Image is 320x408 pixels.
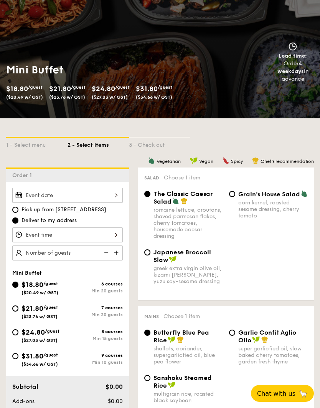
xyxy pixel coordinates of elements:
[6,95,43,100] span: ($20.49 w/ GST)
[115,85,130,90] span: /guest
[68,138,129,149] div: 2 - Select items
[238,329,296,344] span: Garlic Confit Aglio Olio
[68,312,123,317] div: Min 20 guests
[12,383,38,390] span: Subtotal
[144,375,150,381] input: Sanshoku Steamed Ricemultigrain rice, roasted black soybean
[21,290,58,295] span: ($20.49 w/ GST)
[238,191,300,198] span: Grain's House Salad
[68,329,123,334] div: 8 courses
[111,245,123,260] img: icon-add.58712e84.svg
[144,249,150,255] input: Japanese Broccoli Slawgreek extra virgin olive oil, kizami [PERSON_NAME], yuzu soy-sesame dressing
[108,398,123,405] span: $0.00
[257,390,295,397] span: Chat with us
[21,314,58,319] span: ($23.76 w/ GST)
[12,207,18,213] input: Pick up from [STREET_ADDRESS]
[136,85,158,93] span: $31.80
[144,330,150,336] input: Butterfly Blue Pea Riceshallots, coriander, supergarlicfied oil, blue pea flower
[168,336,175,343] img: icon-vegan.f8ff3823.svg
[153,265,223,285] div: greek extra virgin olive oil, kizami [PERSON_NAME], yuzu soy-sesame dressing
[301,190,308,197] img: icon-vegetarian.fe4039eb.svg
[148,157,155,164] img: icon-vegetarian.fe4039eb.svg
[21,328,45,337] span: $24.80
[12,305,18,312] input: $21.80/guest($23.76 w/ GST)7 coursesMin 20 guests
[153,345,223,365] div: shallots, coriander, supergarlicfied oil, blue pea flower
[299,389,308,398] span: 🦙
[21,362,58,367] span: ($34.66 w/ GST)
[12,270,42,276] span: Mini Buffet
[43,281,58,286] span: /guest
[190,157,198,164] img: icon-vegan.f8ff3823.svg
[136,95,172,100] span: ($34.66 w/ GST)
[199,159,213,164] span: Vegan
[168,381,175,388] img: icon-vegan.f8ff3823.svg
[229,330,235,336] input: Garlic Confit Aglio Oliosuper garlicfied oil, slow baked cherry tomatoes, garden fresh thyme
[6,63,157,77] h1: Mini Buffet
[287,42,299,51] img: icon-clock.2db775ea.svg
[6,85,28,93] span: $18.80
[43,305,58,310] span: /guest
[6,138,68,149] div: 1 - Select menu
[21,304,43,313] span: $21.80
[12,227,123,242] input: Event time
[12,188,123,203] input: Event date
[92,85,115,93] span: $24.80
[68,288,123,294] div: Min 20 guests
[21,217,77,224] span: Deliver to my address
[153,190,213,205] span: The Classic Caesar Salad
[231,159,243,164] span: Spicy
[252,336,260,343] img: icon-vegan.f8ff3823.svg
[21,206,106,214] span: Pick up from [STREET_ADDRESS]
[172,197,179,204] img: icon-vegetarian.fe4039eb.svg
[153,374,212,389] span: Sanshoku Steamed Rice
[106,383,123,390] span: $0.00
[153,207,223,239] div: romaine lettuce, croutons, shaved parmesan flakes, cherry tomatoes, housemade caesar dressing
[153,391,223,404] div: multigrain rice, roasted black soybean
[163,313,200,320] span: Choose 1 item
[129,138,190,149] div: 3 - Check out
[261,159,314,164] span: Chef's recommendation
[49,85,71,93] span: $21.80
[12,353,18,359] input: $31.80/guest($34.66 w/ GST)9 coursesMin 10 guests
[229,191,235,197] input: Grain's House Saladcorn kernel, roasted sesame dressing, cherry tomato
[68,353,123,358] div: 9 courses
[238,199,308,219] div: corn kernel, roasted sesame dressing, cherry tomato
[238,345,308,365] div: super garlicfied oil, slow baked cherry tomatoes, garden fresh thyme
[45,328,59,334] span: /guest
[71,85,86,90] span: /guest
[12,217,18,224] input: Deliver to my address
[153,249,211,264] span: Japanese Broccoli Slaw
[144,175,159,181] span: Salad
[68,360,123,365] div: Min 10 guests
[68,336,123,341] div: Min 15 guests
[68,281,123,287] div: 6 courses
[252,157,259,164] img: icon-chef-hat.a58ddaea.svg
[43,352,58,358] span: /guest
[169,256,176,263] img: icon-vegan.f8ff3823.svg
[12,329,18,335] input: $24.80/guest($27.03 w/ GST)8 coursesMin 15 guests
[21,338,58,343] span: ($27.03 w/ GST)
[68,305,123,310] div: 7 courses
[100,245,111,260] img: icon-reduce.1d2dbef1.svg
[164,174,200,181] span: Choose 1 item
[12,172,35,179] span: Order 1
[279,53,307,59] span: Lead time:
[158,85,172,90] span: /guest
[177,336,184,343] img: icon-chef-hat.a58ddaea.svg
[12,245,123,260] input: Number of guests
[261,336,268,343] img: icon-chef-hat.a58ddaea.svg
[12,398,35,405] span: Add-ons
[49,95,85,100] span: ($23.76 w/ GST)
[269,60,317,83] div: Order in advance
[181,197,188,204] img: icon-chef-hat.a58ddaea.svg
[223,157,229,164] img: icon-spicy.37a8142b.svg
[144,191,150,197] input: The Classic Caesar Saladromaine lettuce, croutons, shaved parmesan flakes, cherry tomatoes, house...
[153,329,209,344] span: Butterfly Blue Pea Rice
[21,280,43,289] span: $18.80
[92,95,128,100] span: ($27.03 w/ GST)
[21,352,43,360] span: $31.80
[12,282,18,288] input: $18.80/guest($20.49 w/ GST)6 coursesMin 20 guests
[251,385,314,402] button: Chat with us🦙
[157,159,181,164] span: Vegetarian
[144,314,159,319] span: Mains
[28,85,43,90] span: /guest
